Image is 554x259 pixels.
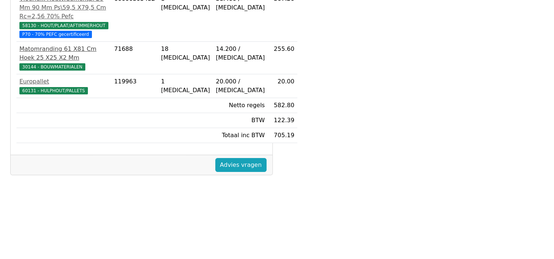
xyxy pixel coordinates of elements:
span: P70 - 70% PEFC gecertificeerd [19,31,92,38]
td: 71688 [111,42,158,74]
td: 582.80 [268,98,297,113]
span: 58130 - HOUT/PLAAT/AFTIMMERHOUT [19,22,108,29]
div: Europallet [19,77,108,86]
td: 122.39 [268,113,297,128]
a: Matomranding 61 X81 Cm Hoek 25 X25 X2 Mm30144 - BOUWMATERIALEN [19,45,108,71]
a: Europallet60131 - HULPHOUT/PALLETS [19,77,108,95]
td: BTW [213,113,268,128]
div: 20.000 / [MEDICAL_DATA] [216,77,265,95]
span: 30144 - BOUWMATERIALEN [19,63,85,71]
span: 60131 - HULPHOUT/PALLETS [19,87,88,94]
div: 14.200 / [MEDICAL_DATA] [216,45,265,62]
div: Matomranding 61 X81 Cm Hoek 25 X25 X2 Mm [19,45,108,62]
td: 255.60 [268,42,297,74]
div: 18 [MEDICAL_DATA] [161,45,210,62]
td: Totaal inc BTW [213,128,268,143]
td: 119963 [111,74,158,98]
div: 1 [MEDICAL_DATA] [161,77,210,95]
td: 20.00 [268,74,297,98]
td: 705.19 [268,128,297,143]
a: Advies vragen [215,158,267,172]
td: Netto regels [213,98,268,113]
